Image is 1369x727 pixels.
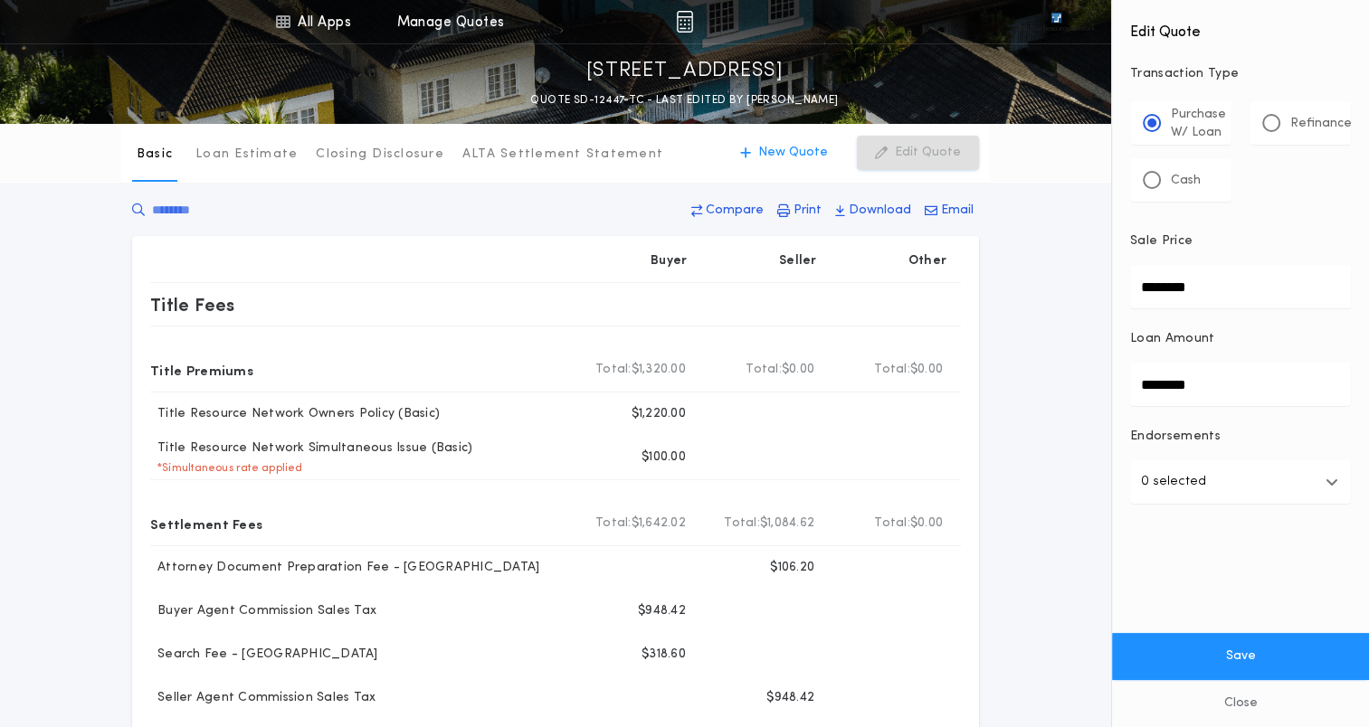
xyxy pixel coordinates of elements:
[722,136,846,170] button: New Quote
[779,252,817,270] p: Seller
[1141,471,1206,493] p: 0 selected
[1130,265,1351,308] input: Sale Price
[150,439,472,458] p: Title Resource Network Simultaneous Issue (Basic)
[150,355,253,384] p: Title Premiums
[1290,115,1352,133] p: Refinance
[1112,633,1369,680] button: Save
[941,202,974,220] p: Email
[766,689,814,707] p: $948.42
[849,202,911,220] p: Download
[638,602,686,620] p: $948.42
[1130,330,1215,348] p: Loan Amount
[150,559,539,577] p: Attorney Document Preparation Fee - [GEOGRAPHIC_DATA]
[910,515,943,533] span: $0.00
[857,136,979,170] button: Edit Quote
[530,91,838,109] p: QUOTE SD-12447-TC - LAST EDITED BY [PERSON_NAME]
[1130,65,1351,83] p: Transaction Type
[746,361,782,379] b: Total:
[1130,232,1193,250] p: Sale Price
[632,515,686,533] span: $1,642.02
[150,602,376,620] p: Buyer Agent Commission Sales Tax
[830,194,917,227] button: Download
[1171,172,1201,190] p: Cash
[462,146,663,164] p: ALTA Settlement Statement
[919,194,979,227] button: Email
[1018,13,1094,31] img: vs-icon
[676,11,693,33] img: img
[150,461,303,476] p: * Simultaneous rate applied
[150,689,376,707] p: Seller Agent Commission Sales Tax
[1171,106,1226,142] p: Purchase W/ Loan
[642,646,686,664] p: $318.60
[595,361,632,379] b: Total:
[632,361,686,379] span: $1,320.00
[150,290,235,319] p: Title Fees
[150,405,440,423] p: Title Resource Network Owners Policy (Basic)
[1130,428,1351,446] p: Endorsements
[794,202,822,220] p: Print
[1130,363,1351,406] input: Loan Amount
[651,252,687,270] p: Buyer
[150,509,262,538] p: Settlement Fees
[632,405,686,423] p: $1,220.00
[874,515,910,533] b: Total:
[770,559,814,577] p: $106.20
[195,146,298,164] p: Loan Estimate
[586,57,784,86] p: [STREET_ADDRESS]
[910,361,943,379] span: $0.00
[1130,460,1351,504] button: 0 selected
[758,144,828,162] p: New Quote
[686,194,769,227] button: Compare
[316,146,444,164] p: Closing Disclosure
[595,515,632,533] b: Total:
[772,194,827,227] button: Print
[760,515,814,533] span: $1,084.62
[724,515,760,533] b: Total:
[782,361,814,379] span: $0.00
[150,646,378,664] p: Search Fee - [GEOGRAPHIC_DATA]
[1112,680,1369,727] button: Close
[908,252,946,270] p: Other
[874,361,910,379] b: Total:
[706,202,764,220] p: Compare
[642,448,686,467] p: $100.00
[1130,11,1351,43] h4: Edit Quote
[895,144,961,162] p: Edit Quote
[137,146,173,164] p: Basic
